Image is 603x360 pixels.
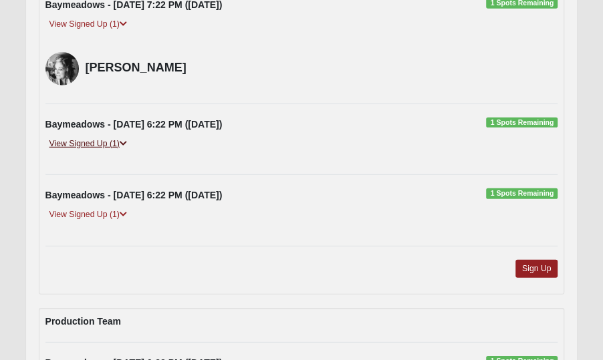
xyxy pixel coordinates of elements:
[45,17,131,31] a: View Signed Up (1)
[45,119,223,130] strong: Baymeadows - [DATE] 6:22 PM ([DATE])
[486,118,558,128] span: 1 Spots Remaining
[515,260,558,278] a: Sign Up
[45,190,223,200] strong: Baymeadows - [DATE] 6:22 PM ([DATE])
[45,316,121,327] strong: Production Team
[486,188,558,199] span: 1 Spots Remaining
[45,137,131,151] a: View Signed Up (1)
[45,52,79,85] img: Lynn McDaniel
[45,208,131,222] a: View Signed Up (1)
[86,61,558,75] h4: [PERSON_NAME]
